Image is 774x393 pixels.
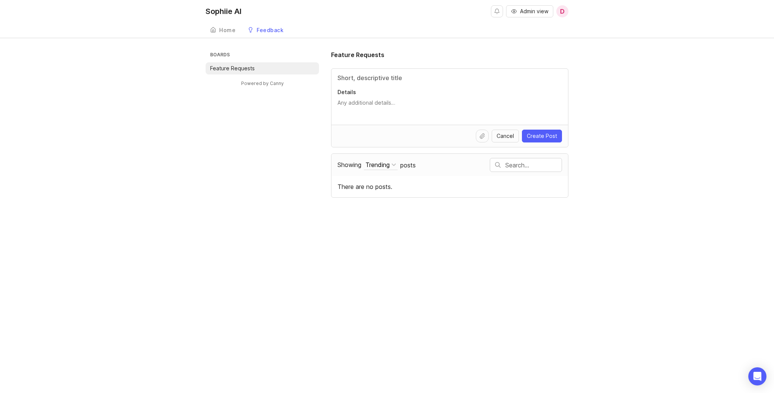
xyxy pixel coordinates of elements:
[556,5,568,17] button: D
[219,28,235,33] div: Home
[365,161,390,169] div: Trending
[505,161,562,169] input: Search…
[400,161,416,169] span: posts
[748,367,766,385] div: Open Intercom Messenger
[243,23,288,38] a: Feedback
[331,176,568,197] div: There are no posts.
[331,50,384,59] h1: Feature Requests
[520,8,548,15] span: Admin view
[337,73,562,82] input: Title
[491,5,503,17] button: Notifications
[506,5,553,17] button: Admin view
[337,99,562,114] textarea: Details
[527,132,557,140] span: Create Post
[337,161,361,169] span: Showing
[206,23,240,38] a: Home
[209,50,319,61] h3: Boards
[497,132,514,140] span: Cancel
[206,8,241,15] div: Sophiie AI
[560,7,565,16] span: D
[257,28,283,33] div: Feedback
[210,65,255,72] p: Feature Requests
[492,130,519,142] button: Cancel
[206,62,319,74] a: Feature Requests
[522,130,562,142] button: Create Post
[337,88,562,96] p: Details
[240,79,285,88] a: Powered by Canny
[364,160,398,170] button: Showing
